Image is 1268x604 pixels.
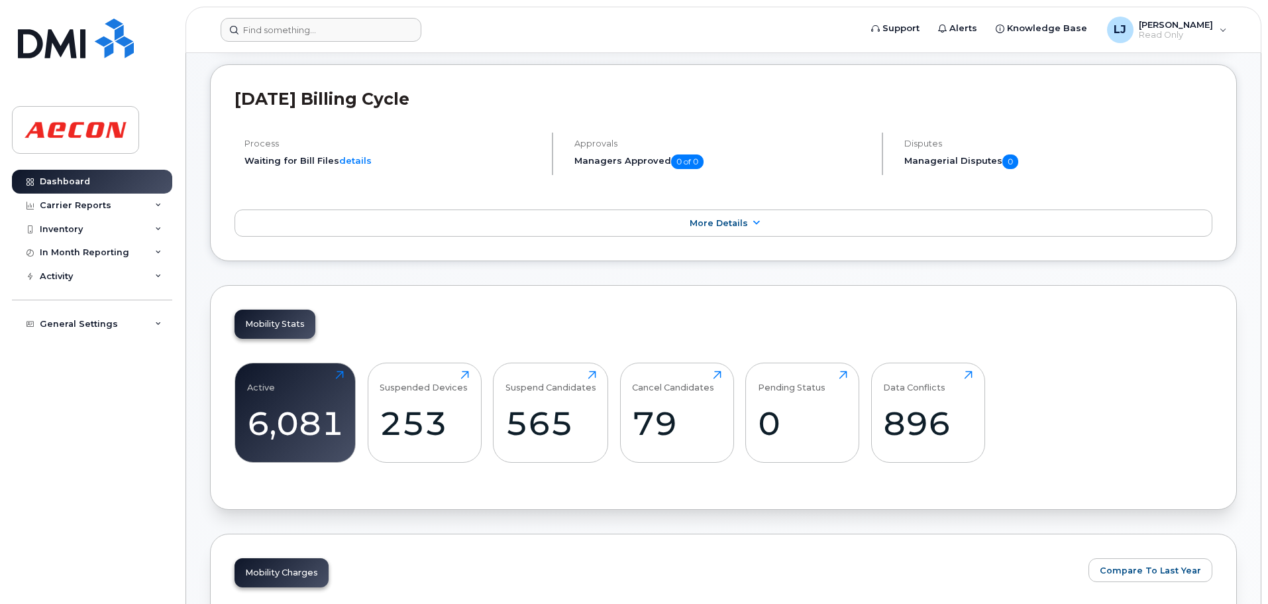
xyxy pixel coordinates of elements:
[1098,17,1236,43] div: Lendle Jo Tabuan
[949,22,977,35] span: Alerts
[505,404,596,443] div: 565
[758,404,847,443] div: 0
[632,371,714,393] div: Cancel Candidates
[632,404,721,443] div: 79
[247,404,344,443] div: 6,081
[883,371,973,455] a: Data Conflicts896
[904,154,1212,169] h5: Managerial Disputes
[221,18,421,42] input: Find something...
[671,154,704,169] span: 0 of 0
[574,154,871,169] h5: Managers Approved
[380,404,469,443] div: 253
[883,404,973,443] div: 896
[1002,154,1018,169] span: 0
[758,371,847,455] a: Pending Status0
[929,15,986,42] a: Alerts
[339,155,372,166] a: details
[380,371,469,455] a: Suspended Devices253
[758,371,825,393] div: Pending Status
[574,139,871,149] h4: Approvals
[1139,19,1213,30] span: [PERSON_NAME]
[904,139,1212,149] h4: Disputes
[505,371,596,455] a: Suspend Candidates565
[247,371,275,393] div: Active
[690,218,748,228] span: More Details
[862,15,929,42] a: Support
[244,154,541,167] li: Waiting for Bill Files
[244,139,541,149] h4: Process
[1007,22,1087,35] span: Knowledge Base
[380,371,468,393] div: Suspended Devices
[1100,564,1201,577] span: Compare To Last Year
[1139,30,1213,40] span: Read Only
[632,371,721,455] a: Cancel Candidates79
[1088,558,1212,582] button: Compare To Last Year
[986,15,1096,42] a: Knowledge Base
[247,371,344,455] a: Active6,081
[1114,22,1126,38] span: LJ
[505,371,596,393] div: Suspend Candidates
[883,371,945,393] div: Data Conflicts
[235,89,1212,109] h2: [DATE] Billing Cycle
[882,22,920,35] span: Support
